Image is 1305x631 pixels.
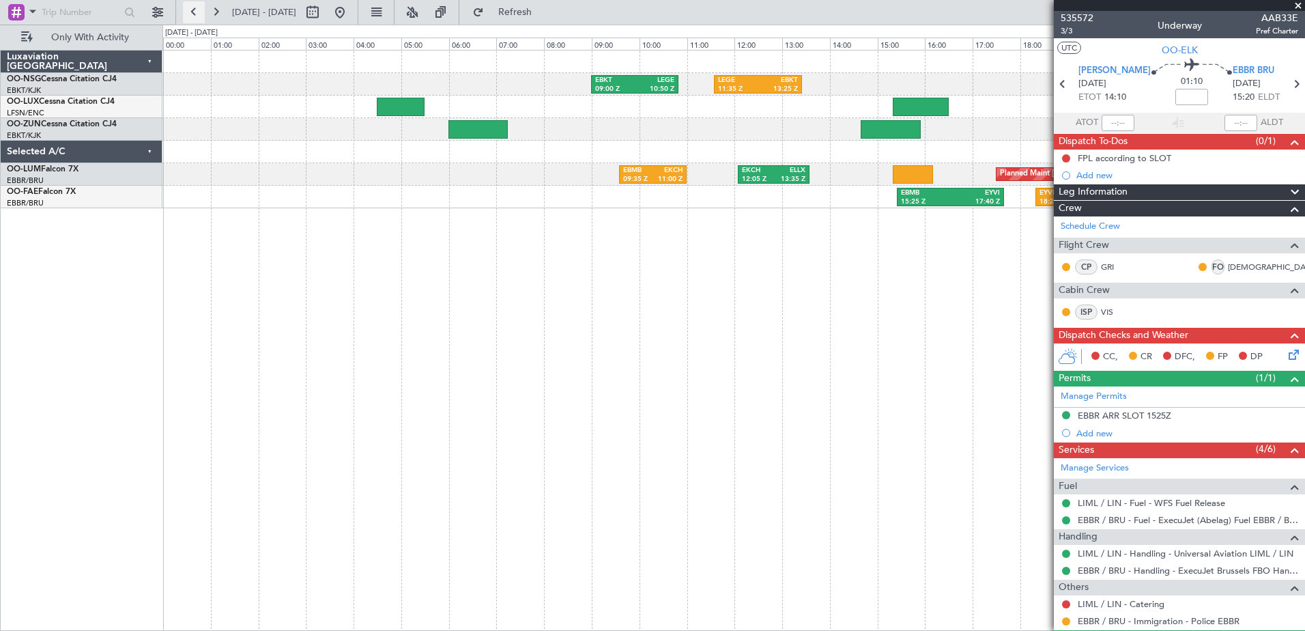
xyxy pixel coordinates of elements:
span: DP [1250,350,1263,364]
span: Pref Charter [1256,25,1298,37]
div: 16:00 [925,38,973,50]
a: OO-FAEFalcon 7X [7,188,76,196]
div: 10:50 Z [635,85,674,94]
span: Cabin Crew [1059,283,1110,298]
a: EBKT/KJK [7,85,41,96]
a: OO-ZUNCessna Citation CJ4 [7,120,117,128]
div: 15:00 [878,38,926,50]
a: EBBR / BRU - Handling - ExecuJet Brussels FBO Handling Abelag [1078,565,1298,576]
span: (4/6) [1256,442,1276,456]
span: DFC, [1175,350,1195,364]
div: 12:00 [734,38,782,50]
span: Flight Crew [1059,238,1109,253]
div: EKCH [652,166,683,176]
div: LEGE [635,76,674,85]
span: Fuel [1059,479,1077,494]
span: OO-ELK [1162,43,1198,57]
a: Manage Permits [1061,390,1127,404]
div: 03:00 [306,38,354,50]
span: [DATE] [1233,77,1261,91]
span: OO-NSG [7,75,41,83]
div: 07:00 [496,38,544,50]
a: LIML / LIN - Fuel - WFS Fuel Release [1078,497,1225,509]
div: CP [1075,260,1098,275]
a: GRI [1101,261,1132,273]
div: 17:40 Z [950,197,1000,207]
div: EBKT [758,76,797,85]
a: LFSN/ENC [7,108,44,118]
span: OO-LUX [7,98,39,106]
div: FO [1211,260,1224,275]
div: 01:00 [211,38,259,50]
div: [DATE] - [DATE] [165,27,218,39]
span: ATOT [1076,116,1098,130]
span: 14:10 [1104,91,1126,104]
div: 13:25 Z [758,85,797,94]
span: (0/1) [1256,134,1276,148]
div: EYVI [950,188,1000,198]
span: ELDT [1258,91,1280,104]
span: Handling [1059,529,1098,545]
div: 13:00 [782,38,830,50]
div: EYVI [1039,188,1087,198]
input: --:-- [1102,115,1134,131]
a: EBBR / BRU - Immigration - Police EBBR [1078,615,1239,627]
div: 10:00 [640,38,687,50]
div: 17:00 [973,38,1020,50]
span: Others [1059,580,1089,595]
a: LIML / LIN - Catering [1078,598,1164,610]
span: Refresh [487,8,544,17]
span: [DATE] [1078,77,1106,91]
span: [PERSON_NAME] [1078,64,1151,78]
span: ETOT [1078,91,1101,104]
div: 13:35 Z [774,175,806,184]
a: VIS [1101,306,1132,318]
div: 00:00 [163,38,211,50]
span: AAB33E [1256,11,1298,25]
div: EBKT [595,76,635,85]
div: 09:00 [592,38,640,50]
span: Leg Information [1059,184,1128,200]
div: 11:00 [687,38,735,50]
div: EBBR ARR SLOT 1525Z [1078,410,1171,421]
button: Only With Activity [15,27,148,48]
span: Only With Activity [35,33,144,42]
button: UTC [1057,42,1081,54]
span: OO-FAE [7,188,38,196]
a: OO-NSGCessna Citation CJ4 [7,75,117,83]
div: Underway [1158,18,1202,33]
div: FPL according to SLOT [1078,152,1171,164]
a: Schedule Crew [1061,220,1120,234]
span: OO-ZUN [7,120,41,128]
div: 11:00 Z [652,175,683,184]
a: OO-LUXCessna Citation CJ4 [7,98,115,106]
span: Dispatch To-Dos [1059,134,1128,150]
span: 3/3 [1061,25,1093,37]
div: LEGE [718,76,758,85]
input: Trip Number [42,2,120,23]
a: EBBR/BRU [7,198,44,208]
span: Crew [1059,201,1082,216]
div: Planned Maint [GEOGRAPHIC_DATA] ([GEOGRAPHIC_DATA] National) [1000,164,1247,184]
a: OO-LUMFalcon 7X [7,165,78,173]
div: EKCH [742,166,774,176]
div: 05:00 [401,38,449,50]
div: 09:00 Z [595,85,635,94]
div: 08:00 [544,38,592,50]
span: Dispatch Checks and Weather [1059,328,1188,343]
div: 06:00 [449,38,497,50]
span: EBBR BRU [1233,64,1274,78]
div: EBMB [623,166,653,176]
div: 12:05 Z [742,175,774,184]
a: EBBR / BRU - Fuel - ExecuJet (Abelag) Fuel EBBR / BRU [1078,514,1298,526]
div: 14:00 [830,38,878,50]
a: EBKT/KJK [7,130,41,141]
button: Refresh [466,1,548,23]
div: 18:20 Z [1039,197,1087,207]
div: 15:25 Z [901,197,951,207]
span: OO-LUM [7,165,41,173]
span: 01:10 [1181,75,1203,89]
a: EBBR/BRU [7,176,44,186]
div: 02:00 [259,38,306,50]
div: Add new [1076,427,1298,439]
